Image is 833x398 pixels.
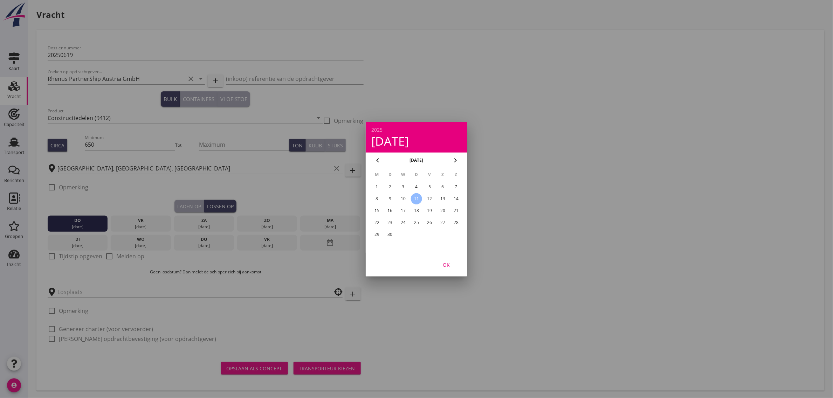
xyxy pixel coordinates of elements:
th: V [424,169,436,181]
button: 7 [450,181,462,193]
button: 14 [450,193,462,204]
button: 26 [424,217,435,228]
button: 23 [385,217,396,228]
button: 5 [424,181,435,193]
button: 29 [371,229,383,240]
th: D [410,169,423,181]
i: chevron_left [373,156,382,165]
th: Z [437,169,449,181]
button: 18 [411,205,422,216]
button: 1 [371,181,383,193]
button: 6 [437,181,448,193]
button: [DATE] [408,155,426,166]
button: 12 [424,193,435,204]
button: 9 [385,193,396,204]
button: 4 [411,181,422,193]
button: 3 [398,181,409,193]
button: 10 [398,193,409,204]
button: 25 [411,217,422,228]
button: 28 [450,217,462,228]
button: 21 [450,205,462,216]
button: 16 [385,205,396,216]
button: 24 [398,217,409,228]
div: [DATE] [371,135,462,147]
button: 19 [424,205,435,216]
i: chevron_right [451,156,460,165]
th: W [397,169,409,181]
button: 27 [437,217,448,228]
button: 30 [385,229,396,240]
div: 2025 [371,127,462,132]
button: 22 [371,217,383,228]
button: 17 [398,205,409,216]
th: M [371,169,383,181]
button: 2 [385,181,396,193]
button: 13 [437,193,448,204]
button: 11 [411,193,422,204]
th: D [384,169,397,181]
button: OK [431,258,462,271]
button: 8 [371,193,383,204]
button: 15 [371,205,383,216]
th: Z [450,169,462,181]
div: OK [436,261,456,268]
button: 20 [437,205,448,216]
